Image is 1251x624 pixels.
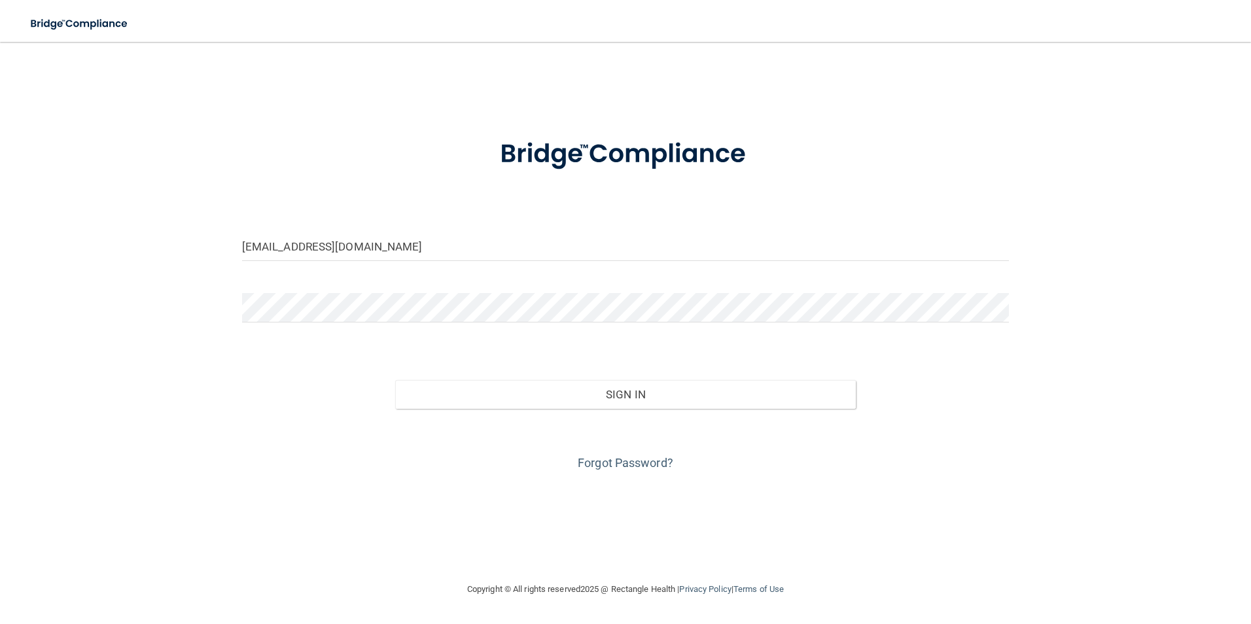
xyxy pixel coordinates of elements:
[733,584,784,594] a: Terms of Use
[242,232,1010,261] input: Email
[20,10,140,37] img: bridge_compliance_login_screen.278c3ca4.svg
[395,380,856,409] button: Sign In
[387,568,864,610] div: Copyright © All rights reserved 2025 @ Rectangle Health | |
[679,584,731,594] a: Privacy Policy
[578,456,673,470] a: Forgot Password?
[473,120,778,188] img: bridge_compliance_login_screen.278c3ca4.svg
